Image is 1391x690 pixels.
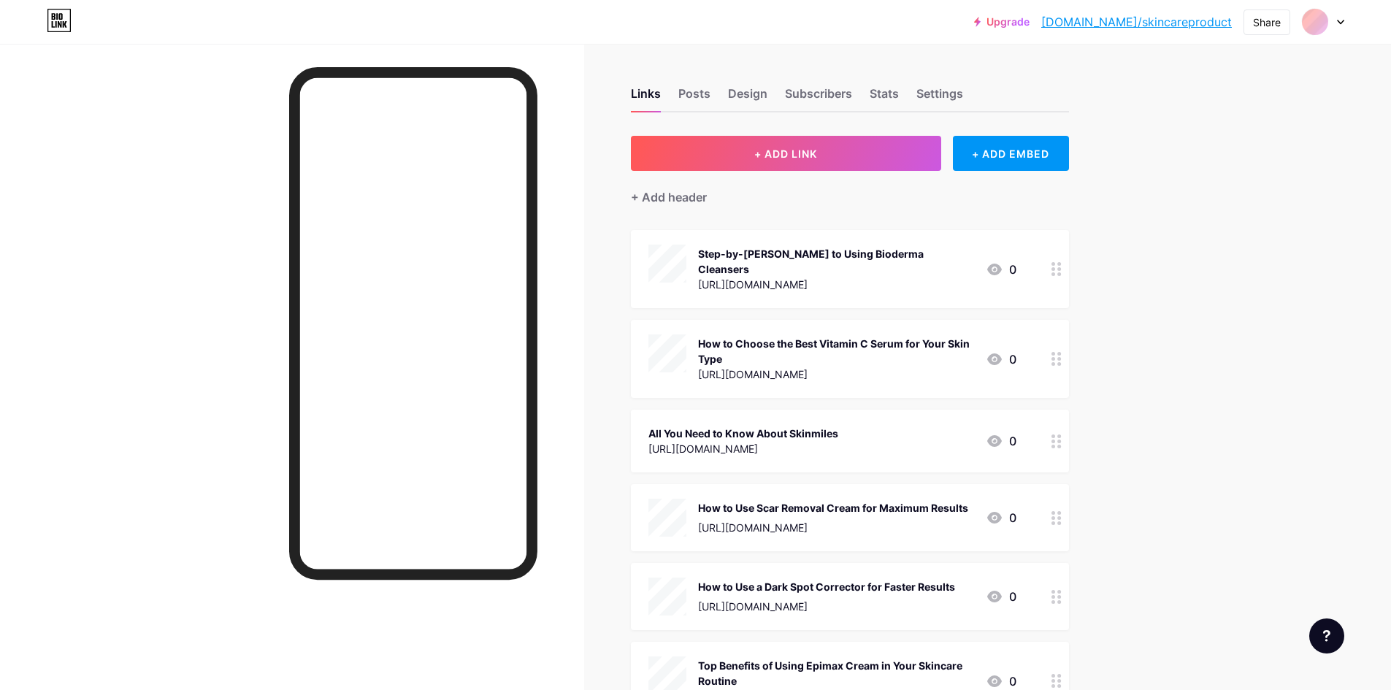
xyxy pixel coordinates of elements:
[631,188,707,206] div: + Add header
[698,336,974,367] div: How to Choose the Best Vitamin C Serum for Your Skin Type
[1253,15,1281,30] div: Share
[754,147,817,160] span: + ADD LINK
[986,672,1016,690] div: 0
[785,85,852,111] div: Subscribers
[698,246,974,277] div: Step-by-[PERSON_NAME] to Using Bioderma Cleansers
[631,136,941,171] button: + ADD LINK
[870,85,899,111] div: Stats
[953,136,1069,171] div: + ADD EMBED
[698,500,968,515] div: How to Use Scar Removal Cream for Maximum Results
[916,85,963,111] div: Settings
[986,588,1016,605] div: 0
[986,509,1016,526] div: 0
[698,579,955,594] div: How to Use a Dark Spot Corrector for Faster Results
[631,85,661,111] div: Links
[986,432,1016,450] div: 0
[698,658,974,689] div: Top Benefits of Using Epimax Cream in Your Skincare Routine
[728,85,767,111] div: Design
[974,16,1030,28] a: Upgrade
[698,599,955,614] div: [URL][DOMAIN_NAME]
[698,520,968,535] div: [URL][DOMAIN_NAME]
[648,426,838,441] div: All You Need to Know About Skinmiles
[986,350,1016,368] div: 0
[1041,13,1232,31] a: [DOMAIN_NAME]/skincareproduct
[648,441,838,456] div: [URL][DOMAIN_NAME]
[986,261,1016,278] div: 0
[698,277,974,292] div: [URL][DOMAIN_NAME]
[678,85,710,111] div: Posts
[698,367,974,382] div: [URL][DOMAIN_NAME]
